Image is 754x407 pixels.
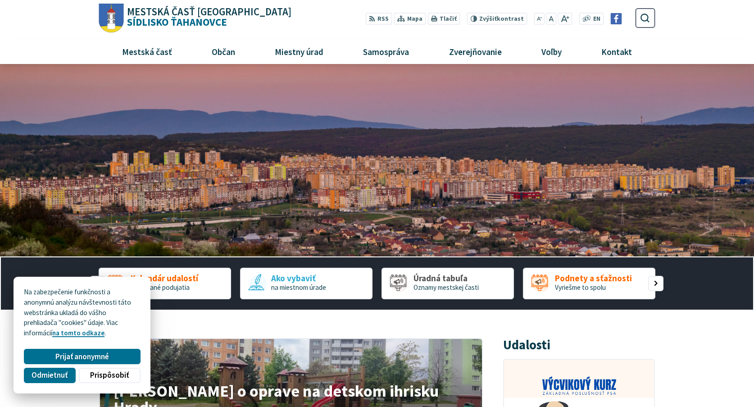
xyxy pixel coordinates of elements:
[347,39,426,64] a: Samospráva
[24,349,140,364] button: Prijať anonymné
[394,13,426,25] a: Mapa
[123,7,291,27] h1: Sídlisko Ťahanovce
[90,370,129,380] span: Prispôsobiť
[585,39,648,64] a: Kontakt
[271,283,326,292] span: na miestnom úrade
[127,7,291,17] span: Mestská časť [GEOGRAPHIC_DATA]
[538,39,565,64] span: Voľby
[382,268,514,299] a: Úradná tabuľa Oznamy mestskej časti
[119,39,176,64] span: Mestská časť
[593,14,600,24] span: EN
[479,15,497,23] span: Zvýšiť
[558,13,572,25] button: Zväčšiť veľkosť písma
[555,274,632,283] span: Podnety a sťažnosti
[24,368,75,383] button: Odmietnuť
[467,13,527,25] button: Zvýšiťkontrast
[523,268,655,299] div: 4 / 5
[131,283,190,292] span: plánované podujatia
[445,39,505,64] span: Zverejňovanie
[106,39,189,64] a: Mestská časť
[79,368,140,383] button: Prispôsobiť
[503,338,550,352] h3: Udalosti
[209,39,239,64] span: Občan
[99,4,123,33] img: Prejsť na domovskú stránku
[432,39,518,64] a: Zverejňovanie
[525,39,578,64] a: Voľby
[413,274,479,283] span: Úradná tabuľa
[24,287,140,338] p: Na zabezpečenie funkčnosti a anonymnú analýzu návštevnosti táto webstránka ukladá do vášho prehli...
[440,15,457,23] span: Tlačiť
[611,13,622,24] img: Prejsť na Facebook stránku
[272,39,327,64] span: Miestny úrad
[195,39,252,64] a: Občan
[131,274,198,283] span: Kalendár udalostí
[365,13,392,25] a: RSS
[598,39,635,64] span: Kontakt
[52,329,104,337] a: na tomto odkaze
[590,14,603,24] a: EN
[90,276,105,291] div: Predošlý slajd
[648,276,663,291] div: Nasledujúci slajd
[407,14,422,24] span: Mapa
[523,268,655,299] a: Podnety a sťažnosti Vyriešme to spolu
[413,283,479,292] span: Oznamy mestskej časti
[534,13,545,25] button: Zmenšiť veľkosť písma
[382,268,514,299] div: 3 / 5
[546,13,556,25] button: Nastaviť pôvodnú veľkosť písma
[32,370,68,380] span: Odmietnuť
[555,283,606,292] span: Vyriešme to spolu
[99,268,231,299] a: Kalendár udalostí plánované podujatia
[99,268,231,299] div: 1 / 5
[479,15,524,23] span: kontrast
[240,268,372,299] a: Ako vybaviť na miestnom úrade
[271,274,326,283] span: Ako vybaviť
[259,39,340,64] a: Miestny úrad
[99,4,291,33] a: Logo Sídlisko Ťahanovce, prejsť na domovskú stránku.
[55,352,109,361] span: Prijať anonymné
[240,268,372,299] div: 2 / 5
[377,14,389,24] span: RSS
[427,13,460,25] button: Tlačiť
[360,39,413,64] span: Samospráva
